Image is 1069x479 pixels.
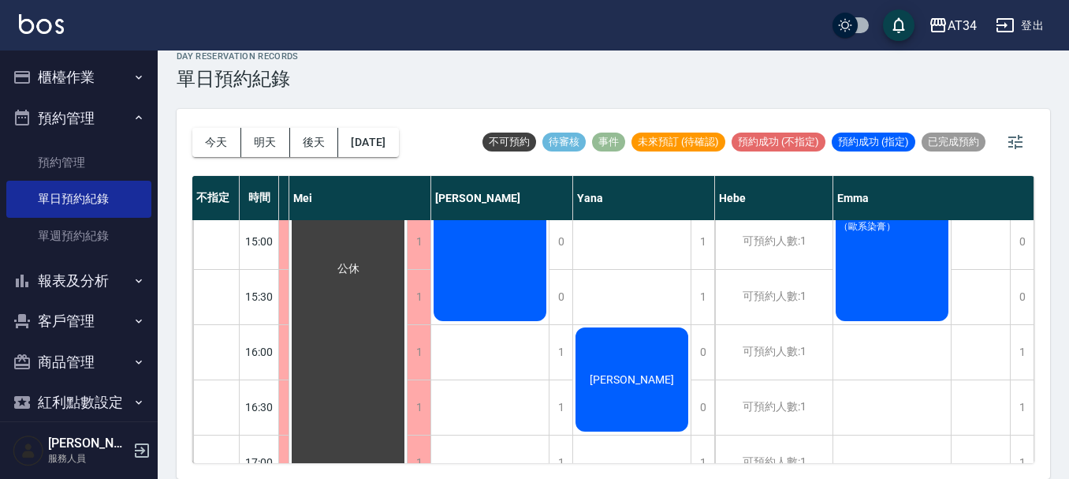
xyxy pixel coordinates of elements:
[836,207,948,234] span: 紋理燙/造型燙、全染（歐系染膏）
[177,51,299,62] h2: day Reservation records
[715,215,832,269] div: 可預約人數:1
[240,176,279,220] div: 時間
[989,11,1050,40] button: 登出
[573,176,715,220] div: Yana
[334,262,363,276] span: 公休
[19,14,64,34] img: Logo
[6,218,151,254] a: 單週預約紀錄
[407,380,430,435] div: 1
[6,57,151,98] button: 櫃檯作業
[6,98,151,139] button: 預約管理
[883,9,914,41] button: save
[290,128,339,157] button: 後天
[407,325,430,380] div: 1
[715,270,832,324] div: 可預約人數:1
[922,9,983,42] button: AT34
[549,215,572,269] div: 0
[922,135,985,149] span: 已完成預約
[407,215,430,269] div: 1
[289,176,431,220] div: Mei
[6,301,151,342] button: 客戶管理
[338,128,398,157] button: [DATE]
[832,135,915,149] span: 預約成功 (指定)
[407,270,430,324] div: 1
[6,144,151,181] a: 預約管理
[240,324,279,380] div: 16:00
[1010,270,1034,324] div: 0
[1010,380,1034,435] div: 1
[948,16,977,36] div: AT34
[6,382,151,423] button: 紅利點數設定
[549,325,572,380] div: 1
[732,135,825,149] span: 預約成功 (不指定)
[1010,215,1034,269] div: 0
[13,435,44,466] img: Person
[715,325,832,380] div: 可預約人數:1
[48,436,129,451] h5: [PERSON_NAME]
[240,214,279,269] div: 15:00
[177,68,299,90] h3: 單日預約紀錄
[691,270,714,324] div: 1
[691,325,714,380] div: 0
[631,135,725,149] span: 未來預訂 (待確認)
[6,342,151,383] button: 商品管理
[482,135,536,149] span: 不可預約
[240,269,279,324] div: 15:30
[192,128,241,157] button: 今天
[1010,325,1034,380] div: 1
[192,176,240,220] div: 不指定
[549,270,572,324] div: 0
[549,380,572,435] div: 1
[587,373,677,386] span: [PERSON_NAME]
[592,135,625,149] span: 事件
[6,260,151,301] button: 報表及分析
[542,135,586,149] span: 待審核
[715,176,833,220] div: Hebe
[691,215,714,269] div: 1
[241,128,290,157] button: 明天
[691,380,714,435] div: 0
[431,176,573,220] div: [PERSON_NAME]
[715,380,832,435] div: 可預約人數:1
[833,176,1034,220] div: Emma
[240,380,279,435] div: 16:30
[6,181,151,217] a: 單日預約紀錄
[48,451,129,466] p: 服務人員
